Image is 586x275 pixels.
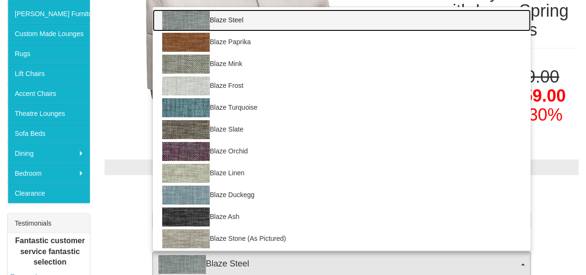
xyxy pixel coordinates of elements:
a: Blaze Steel [153,9,531,31]
a: Blaze Paprika [153,31,531,53]
img: Blaze Paprika [162,33,210,52]
h3: Choose from the options below then add to cart [105,185,579,197]
a: Blaze Mink [153,53,531,75]
a: Clearance [8,183,90,203]
a: Theatre Lounges [8,104,90,123]
a: Sofa Beds [8,123,90,143]
img: Blaze Stone (As Pictured) [162,229,210,248]
a: [PERSON_NAME] Furniture [8,4,90,24]
a: Bedroom [8,163,90,183]
b: Fantastic customer service fantastic selection [15,237,85,266]
img: Blaze Duckegg [162,186,210,205]
span: Blaze Steel [158,255,519,274]
a: Blaze Orchid [153,141,531,162]
img: Blaze Steel [162,11,210,30]
div: Testimonials [8,214,90,233]
a: Blaze Linen [153,162,531,184]
img: Blaze Ash [162,208,210,227]
a: Blaze Turquoise [153,97,531,119]
img: Blaze Orchid [162,142,210,161]
a: Blaze Frost [153,75,531,97]
a: Blaze Duckegg [153,184,531,206]
img: Blaze Mink [162,55,210,74]
img: Blaze Slate [162,120,210,139]
a: Accent Chairs [8,84,90,104]
img: Blaze Linen [162,164,210,183]
a: Custom Made Lounges [8,24,90,44]
a: Blaze Ash [153,206,531,228]
img: Blaze Turquoise [162,98,210,117]
a: Dining [8,143,90,163]
a: Blaze Stone (As Pictured) [153,228,531,250]
img: Blaze Frost [162,76,210,95]
a: Lift Chairs [8,64,90,84]
img: Blaze Steel [158,255,206,274]
a: Blaze Slate [153,119,531,141]
a: Rugs [8,44,90,64]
